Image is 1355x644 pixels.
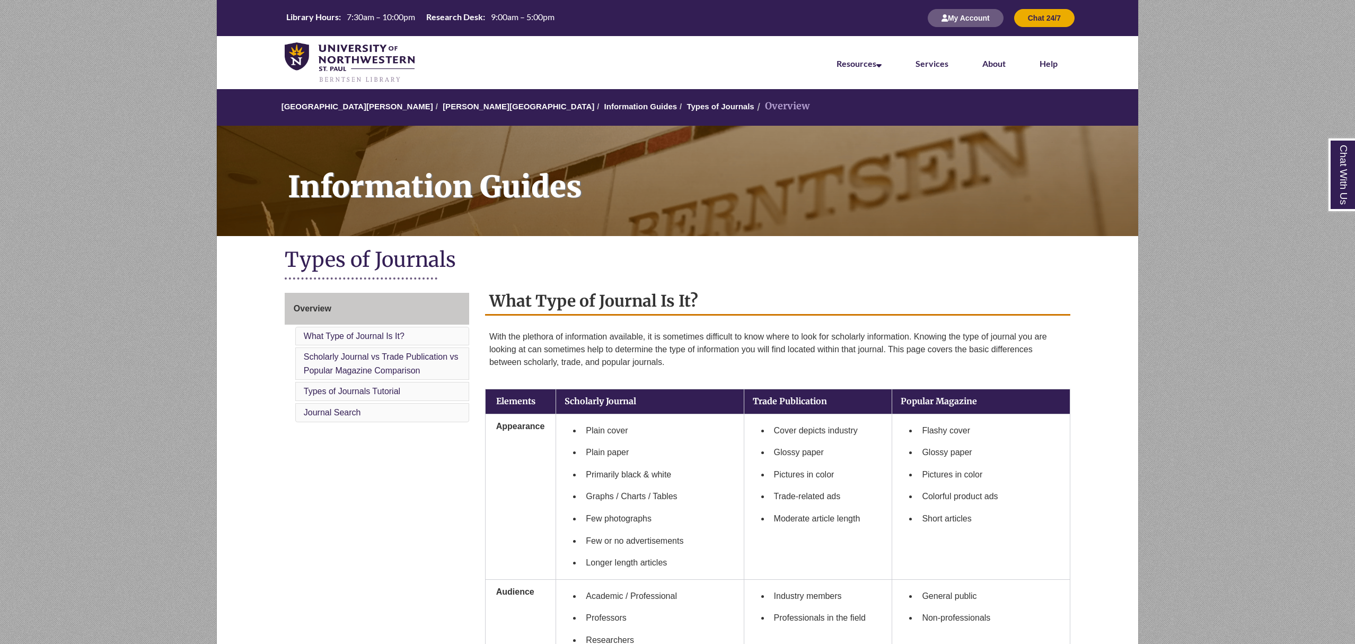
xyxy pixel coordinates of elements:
a: Chat 24/7 [1014,13,1075,22]
li: Non-professionals [918,607,1061,629]
li: Few or no advertisements [582,530,735,552]
strong: Elements [496,396,535,406]
li: Industry members [770,585,884,607]
li: Graphs / Charts / Tables [582,485,735,508]
li: Professionals in the field [770,607,884,629]
a: Help [1040,58,1058,68]
a: My Account [928,13,1004,22]
a: Information Guides [604,102,678,111]
a: Information Guides [217,126,1138,236]
button: Chat 24/7 [1014,9,1075,27]
div: Guide Page Menu [285,293,469,424]
a: What Type of Journal Is It? [304,332,404,341]
li: Glossy paper [918,441,1061,464]
li: Glossy paper [770,441,884,464]
a: About [982,58,1006,68]
strong: Audience [496,587,534,596]
h1: Types of Journals [285,247,1070,275]
strong: Popular Magazine [901,396,977,406]
li: Flashy cover [918,420,1061,442]
li: Cover depicts industry [770,420,884,442]
li: General public [918,585,1061,607]
li: Academic / Professional [582,585,735,607]
li: Pictures in color [918,464,1061,486]
a: Types of Journals Tutorial [304,387,400,396]
table: Hours Today [282,11,559,24]
strong: Scholarly Journal [565,396,636,406]
a: Services [916,58,948,68]
span: Overview [294,304,331,313]
a: Types of Journals [687,102,754,111]
a: Overview [285,293,469,325]
h1: Information Guides [276,126,1138,222]
span: 9:00am – 5:00pm [491,12,555,22]
li: Professors [582,607,735,629]
li: Pictures in color [770,464,884,486]
a: Scholarly Journal vs Trade Publication vs Popular Magazine Comparison [304,352,459,375]
a: Hours Today [282,11,559,25]
li: Colorful product ads [918,485,1061,508]
li: Few photographs [582,508,735,530]
li: Short articles [918,508,1061,530]
li: Plain paper [582,441,735,464]
p: With the plethora of information available, it is sometimes difficult to know where to look for s... [489,326,1066,373]
a: Resources [837,58,882,68]
strong: Trade Publication [753,396,827,406]
button: My Account [928,9,1004,27]
li: Primarily black & white [582,464,735,486]
img: UNWSP Library Logo [285,42,415,84]
strong: Appearance [496,422,545,431]
li: Longer length articles [582,552,735,574]
li: Overview [754,99,810,114]
a: [PERSON_NAME][GEOGRAPHIC_DATA] [443,102,594,111]
span: 7:30am – 10:00pm [347,12,415,22]
li: Plain cover [582,420,735,442]
th: Library Hours: [282,11,342,23]
h2: What Type of Journal Is It? [485,288,1070,316]
a: [GEOGRAPHIC_DATA][PERSON_NAME] [281,102,433,111]
a: Journal Search [304,408,361,417]
th: Research Desk: [422,11,487,23]
li: Trade-related ads [770,485,884,508]
li: Moderate article length [770,508,884,530]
